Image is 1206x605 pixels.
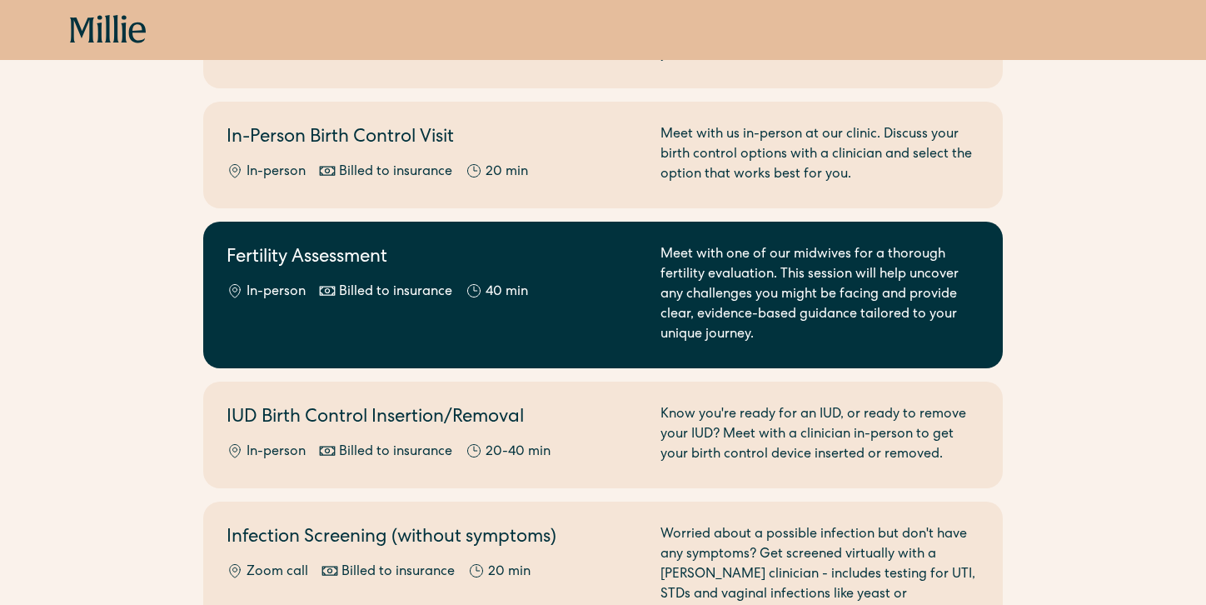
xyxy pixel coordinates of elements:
div: Meet with us in-person at our clinic. Discuss your birth control options with a clinician and sel... [660,125,979,185]
div: 20 min [486,162,528,182]
div: Billed to insurance [339,162,452,182]
a: IUD Birth Control Insertion/RemovalIn-personBilled to insurance20-40 minKnow you're ready for an ... [203,382,1003,488]
h2: In-Person Birth Control Visit [227,125,640,152]
div: 40 min [486,282,528,302]
div: 20-40 min [486,442,551,462]
a: Fertility AssessmentIn-personBilled to insurance40 minMeet with one of our midwives for a thoroug... [203,222,1003,368]
div: Zoom call [247,562,308,582]
div: In-person [247,282,306,302]
div: Meet with one of our midwives for a thorough fertility evaluation. This session will help uncover... [660,245,979,345]
a: In-Person Birth Control VisitIn-personBilled to insurance20 minMeet with us in-person at our clin... [203,102,1003,208]
div: Know you're ready for an IUD, or ready to remove your IUD? Meet with a clinician in-person to get... [660,405,979,465]
div: Billed to insurance [341,562,455,582]
div: In-person [247,162,306,182]
div: Billed to insurance [339,282,452,302]
h2: IUD Birth Control Insertion/Removal [227,405,640,432]
div: 20 min [488,562,531,582]
h2: Fertility Assessment [227,245,640,272]
h2: Infection Screening (without symptoms) [227,525,640,552]
div: Billed to insurance [339,442,452,462]
div: In-person [247,442,306,462]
